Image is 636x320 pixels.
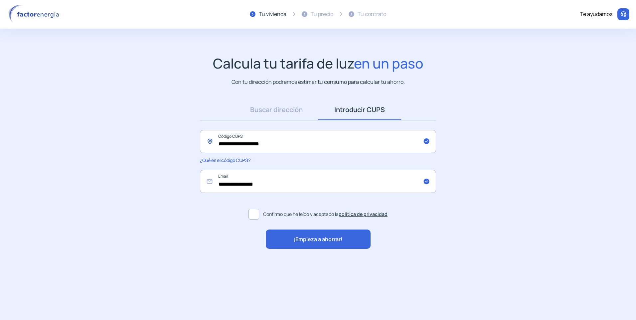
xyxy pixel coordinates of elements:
[358,10,386,19] div: Tu contrato
[354,54,423,73] span: en un paso
[293,235,343,244] span: ¡Empieza a ahorrar!
[200,157,250,163] span: ¿Qué es el código CUPS?
[318,99,401,120] a: Introducir CUPS
[213,55,423,72] h1: Calcula tu tarifa de luz
[235,99,318,120] a: Buscar dirección
[7,5,63,24] img: logo factor
[339,211,388,217] a: política de privacidad
[232,78,405,86] p: Con tu dirección podremos estimar tu consumo para calcular tu ahorro.
[259,10,286,19] div: Tu vivienda
[620,11,627,18] img: llamar
[580,10,612,19] div: Te ayudamos
[311,10,333,19] div: Tu precio
[263,211,388,218] span: Confirmo que he leído y aceptado la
